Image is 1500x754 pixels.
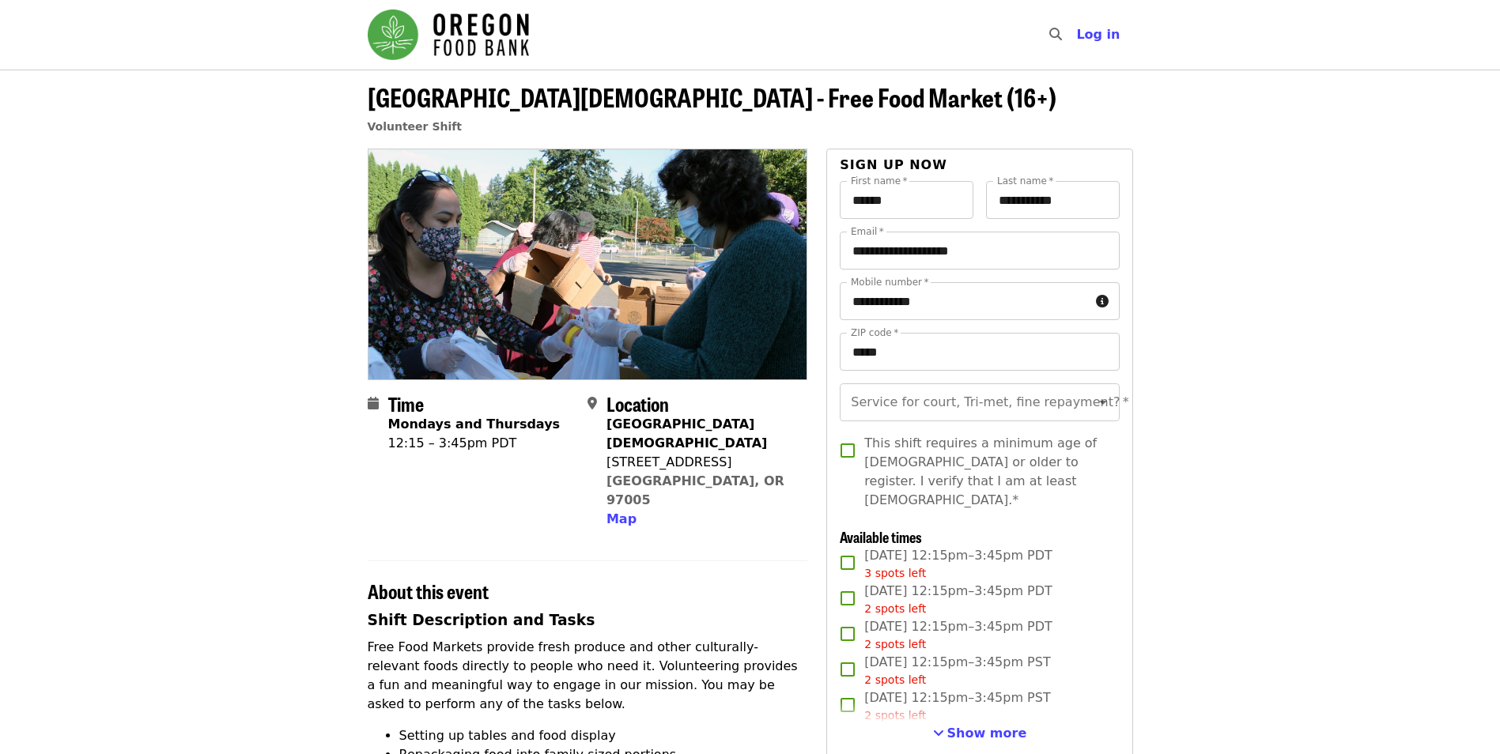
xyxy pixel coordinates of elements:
h3: Shift Description and Tasks [368,609,808,631]
i: search icon [1049,27,1062,42]
div: 12:15 – 3:45pm PDT [388,434,561,453]
input: Search [1071,16,1084,54]
button: See more timeslots [933,724,1027,743]
span: Available times [840,526,922,547]
label: Last name [997,176,1053,186]
span: [DATE] 12:15pm–3:45pm PDT [864,546,1052,582]
span: [DATE] 12:15pm–3:45pm PDT [864,582,1052,617]
span: 2 spots left [864,673,926,686]
i: map-marker-alt icon [588,396,597,411]
span: [DATE] 12:15pm–3:45pm PST [864,688,1050,724]
span: Map [606,511,637,526]
span: 2 spots left [864,638,926,650]
label: ZIP code [851,328,898,337]
button: Map [606,510,637,529]
span: Show more [947,726,1027,741]
span: [DATE] 12:15pm–3:45pm PST [864,653,1050,688]
input: Mobile number [840,282,1089,320]
span: This shift requires a minimum age of [DEMOGRAPHIC_DATA] or older to register. I verify that I am ... [864,434,1106,510]
button: Open [1092,391,1114,413]
a: [GEOGRAPHIC_DATA], OR 97005 [606,473,784,507]
strong: [GEOGRAPHIC_DATA][DEMOGRAPHIC_DATA] [606,417,767,451]
span: Log in [1076,27,1120,42]
img: Oregon Food Bank - Home [368,9,529,60]
li: Setting up tables and food display [399,726,808,745]
p: Free Food Markets provide fresh produce and other culturally-relevant foods directly to people wh... [368,638,808,714]
label: Mobile number [851,277,928,287]
span: Time [388,390,424,417]
input: Last name [986,181,1120,219]
div: [STREET_ADDRESS] [606,453,795,472]
span: 2 spots left [864,709,926,722]
span: Location [606,390,669,417]
span: [DATE] 12:15pm–3:45pm PDT [864,617,1052,653]
span: 2 spots left [864,602,926,615]
span: 3 spots left [864,567,926,579]
button: Log in [1064,19,1132,51]
span: About this event [368,577,489,605]
strong: Mondays and Thursdays [388,417,561,432]
input: Email [840,232,1119,270]
label: Email [851,227,884,236]
span: [GEOGRAPHIC_DATA][DEMOGRAPHIC_DATA] - Free Food Market (16+) [368,78,1056,115]
a: Volunteer Shift [368,120,463,133]
label: First name [851,176,908,186]
img: Beaverton First United Methodist Church - Free Food Market (16+) organized by Oregon Food Bank [368,149,807,379]
input: First name [840,181,973,219]
i: calendar icon [368,396,379,411]
input: ZIP code [840,333,1119,371]
i: circle-info icon [1096,294,1109,309]
span: Sign up now [840,157,947,172]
